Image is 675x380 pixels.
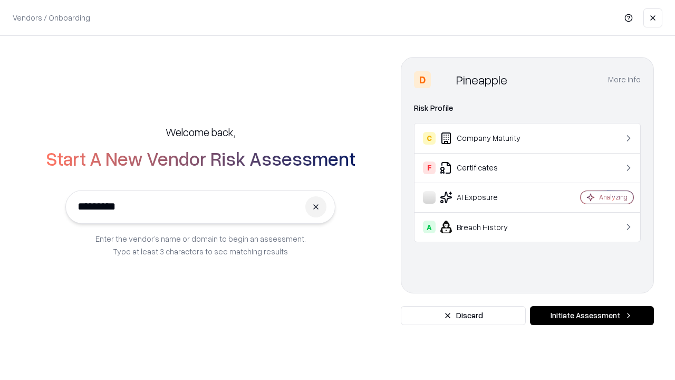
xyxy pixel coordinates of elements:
[423,221,549,233] div: Breach History
[166,125,235,139] h5: Welcome back,
[401,306,526,325] button: Discard
[95,232,306,258] p: Enter the vendor’s name or domain to begin an assessment. Type at least 3 characters to see match...
[414,102,641,115] div: Risk Profile
[423,161,549,174] div: Certificates
[423,191,549,204] div: AI Exposure
[414,71,431,88] div: D
[13,12,90,23] p: Vendors / Onboarding
[423,132,436,145] div: C
[599,193,628,202] div: Analyzing
[46,148,355,169] h2: Start A New Vendor Risk Assessment
[423,221,436,233] div: A
[608,70,641,89] button: More info
[456,71,507,88] div: Pineapple
[423,132,549,145] div: Company Maturity
[435,71,452,88] img: Pineapple
[423,161,436,174] div: F
[530,306,654,325] button: Initiate Assessment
